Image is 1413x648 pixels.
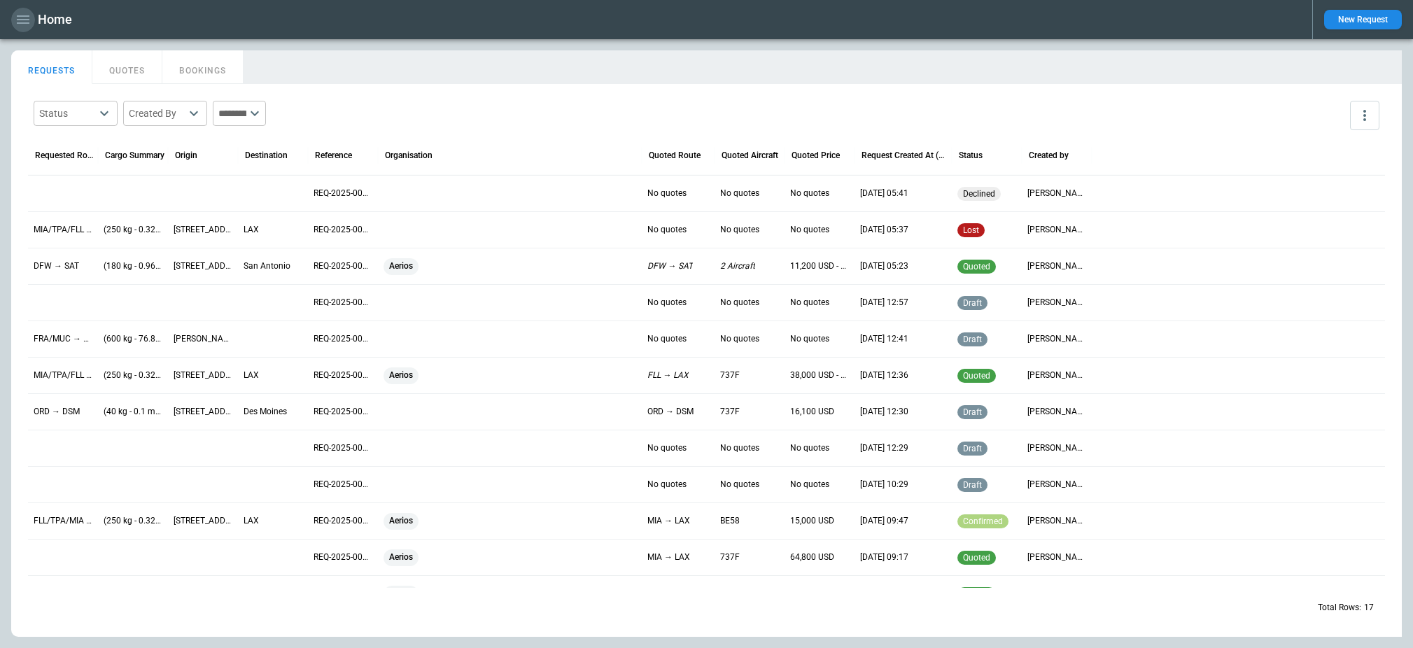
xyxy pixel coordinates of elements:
p: Myles Cummins [1027,369,1086,381]
p: 09/24/2025 12:29 [860,442,908,454]
p: DFW → SAT [647,260,693,272]
p: 16,100 USD [790,406,834,418]
span: draft [960,444,985,453]
p: 09/25/2025 05:23 [860,260,908,272]
p: Myles Cummins [1027,188,1086,199]
p: 2100 NW 42nd Ave, Miami, FL 33142, United States [174,369,232,381]
span: lost [960,225,982,235]
p: REQ-2025-000008 [314,515,372,527]
p: FRA/MUC → MCO/MIA [34,333,92,345]
p: FLL → LAX [647,369,689,381]
p: 2 Aircraft [720,260,755,272]
p: Simon Watson [1027,479,1086,491]
p: 38,000 USD - 80,000 USD [790,369,849,381]
span: quoted [960,371,993,381]
p: DFW → SAT [34,260,79,272]
span: Aerios [384,540,419,575]
p: 17 [1364,602,1374,614]
p: No quotes [720,297,759,309]
p: REQ-2025-000014 [314,297,372,309]
p: Myles Cummins [1027,515,1086,527]
span: draft [960,334,985,344]
div: No a/c availability [957,187,1001,201]
div: Created by [1029,150,1069,160]
p: 09/24/2025 09:47 [860,515,908,527]
div: Destination [245,150,288,160]
p: San Antonio [244,260,290,272]
p: 09/24/2025 09:17 [860,551,908,563]
p: REQ-2025-000009 [314,479,372,491]
p: REQ-2025-000013 [314,333,372,345]
p: 09/24/2025 12:57 [860,297,908,309]
div: Status [39,106,95,120]
p: No quotes [790,224,829,236]
p: REQ-2025-000012 [314,369,372,381]
p: ORD → DSM [647,406,694,418]
div: Status [959,150,983,160]
p: Des Moines [244,406,287,418]
p: BE58 [720,515,740,527]
button: QUOTES [92,50,162,84]
span: draft [960,480,985,490]
div: Price not competitive [957,223,985,237]
p: 737F [720,551,740,563]
p: 4200 International Pkwy, Dallas, TX [174,260,232,272]
p: 09/25/2025 05:37 [860,224,908,236]
p: Myles Cummins [1027,224,1086,236]
span: Aerios [384,503,419,539]
div: Quoted Price [792,150,840,160]
p: No quotes [720,333,759,345]
p: 3500 S Cicero Ave, Chicago, IL [174,406,232,418]
p: 09/24/2025 10:29 [860,479,908,491]
h1: Home [38,11,72,28]
p: REQ-2025-000016 [314,224,372,236]
p: (40 kg - 0.1 m³) Pharmaceutical / Medical [104,406,162,418]
p: REQ-2025-000010 [314,442,372,454]
p: REQ-2025-000017 [314,188,372,199]
p: 64,800 USD [790,551,834,563]
p: Myles Cummins [1027,551,1086,563]
p: (600 kg - 76.8 m³) [104,333,162,345]
p: REQ-2025-000015 [314,260,372,272]
p: No quotes [647,188,687,199]
div: Created By [129,106,185,120]
p: REQ-2025-000007 [314,551,372,563]
div: Quoted Route [649,150,701,160]
p: (250 kg - 0.32 m³) Automotive [104,224,162,236]
span: quoted [960,553,993,563]
p: No quotes [720,442,759,454]
button: more [1350,101,1379,130]
p: LAX [244,515,259,527]
span: quoted [960,262,993,272]
p: 11,200 USD - 31,800 USD [790,260,849,272]
p: No quotes [790,333,829,345]
p: LAX [244,224,259,236]
p: Myles Cummins [1027,442,1086,454]
button: New Request [1324,10,1402,29]
span: Aerios [384,358,419,393]
p: (250 kg - 0.32 m³) Automotive [104,515,162,527]
div: Cargo Summary [105,150,164,160]
p: MIA → LAX [647,551,690,563]
p: Evert van de Beekstraat 202, 1118 CP Schiphol, Netherlands [174,333,232,345]
p: No quotes [647,442,687,454]
button: REQUESTS [11,50,92,84]
span: confirmed [960,516,1006,526]
p: REQ-2025-000011 [314,406,372,418]
div: Origin [175,150,197,160]
div: Reference [315,150,352,160]
p: Total Rows: [1318,602,1361,614]
p: 737F [720,369,740,381]
p: No quotes [720,479,759,491]
p: Myles Cummins [1027,406,1086,418]
p: No quotes [647,479,687,491]
p: 09/24/2025 12:36 [860,369,908,381]
p: 15,000 USD [790,515,834,527]
p: No quotes [790,442,829,454]
p: MIA/TPA/FLL → LAX [34,369,92,381]
span: draft [960,298,985,308]
span: declined [960,189,998,199]
p: 737F [720,406,740,418]
div: Requested Route [35,150,94,160]
p: 2100 NW 42nd Ave, Miami, FL 33142, United States [174,224,232,236]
